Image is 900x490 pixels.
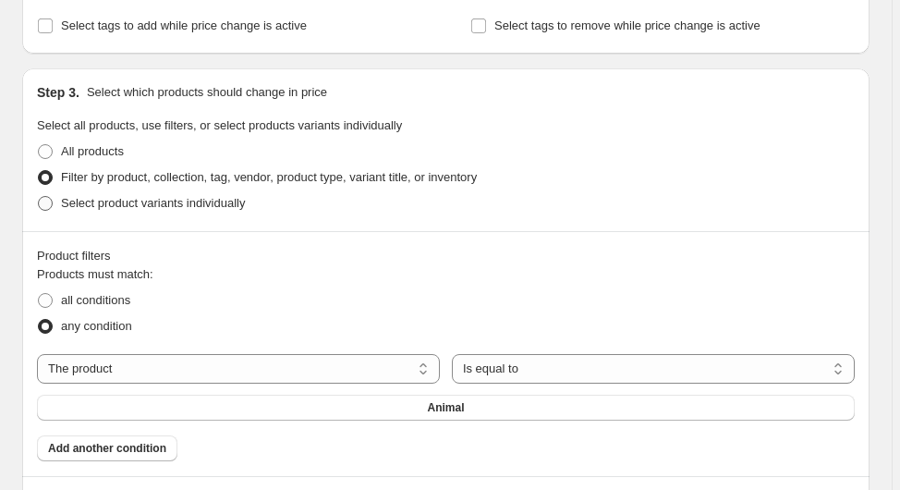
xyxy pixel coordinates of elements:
[37,247,855,265] div: Product filters
[61,18,307,32] span: Select tags to add while price change is active
[427,400,464,415] span: Animal
[87,83,327,102] p: Select which products should change in price
[61,144,124,158] span: All products
[494,18,760,32] span: Select tags to remove while price change is active
[61,196,245,210] span: Select product variants individually
[37,435,177,461] button: Add another condition
[61,170,477,184] span: Filter by product, collection, tag, vendor, product type, variant title, or inventory
[37,395,855,421] button: Animal
[37,118,402,132] span: Select all products, use filters, or select products variants individually
[37,267,153,281] span: Products must match:
[61,319,132,333] span: any condition
[48,441,166,456] span: Add another condition
[61,293,130,307] span: all conditions
[37,83,79,102] h2: Step 3.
